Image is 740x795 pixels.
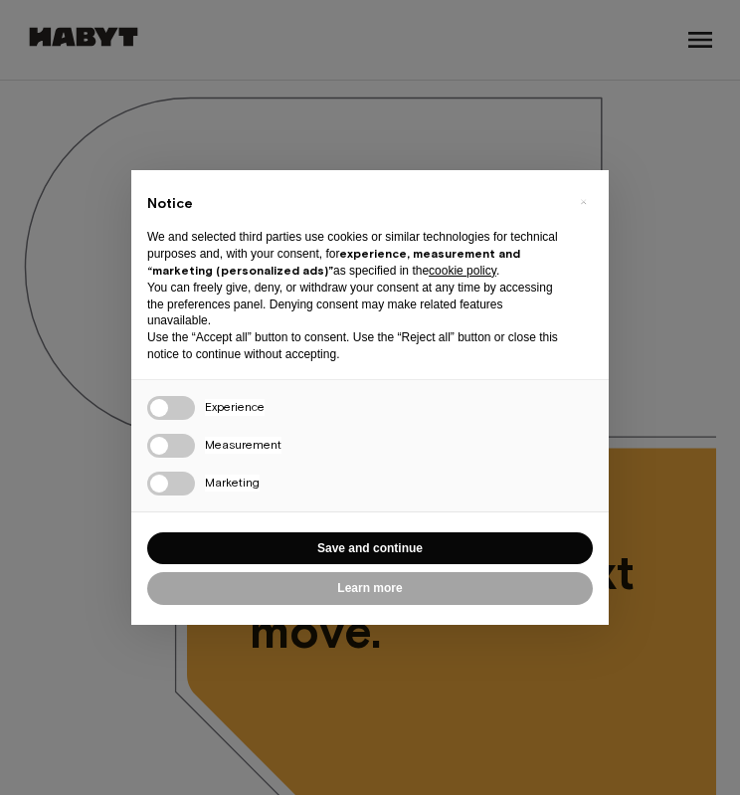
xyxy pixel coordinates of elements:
[205,437,281,454] span: Measurement
[147,229,561,279] p: We and selected third parties use cookies or similar technologies for technical purposes and, wit...
[205,399,265,416] span: Experience
[147,194,561,214] h2: Notice
[147,246,520,278] strong: experience, measurement and “marketing (personalized ads)”
[147,532,593,565] button: Save and continue
[147,329,561,363] p: Use the “Accept all” button to consent. Use the “Reject all” button or close this notice to conti...
[429,264,496,278] a: cookie policy
[205,475,260,492] span: Marketing
[580,190,587,214] span: ×
[147,572,593,605] button: Learn more
[567,186,599,218] button: Close this notice
[147,280,561,329] p: You can freely give, deny, or withdraw your consent at any time by accessing the preferences pane...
